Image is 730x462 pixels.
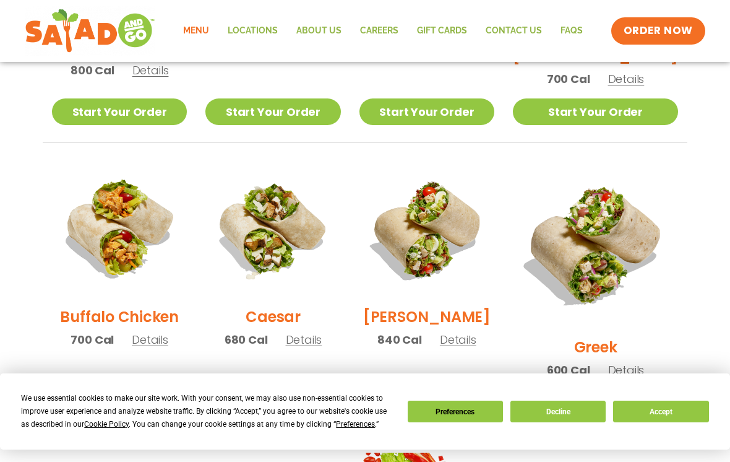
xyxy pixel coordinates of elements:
[132,63,169,78] span: Details
[351,17,408,45] a: Careers
[336,420,375,429] span: Preferences
[246,306,301,328] h2: Caesar
[71,331,114,348] span: 700 Cal
[218,17,287,45] a: Locations
[84,420,129,429] span: Cookie Policy
[377,331,422,348] span: 840 Cal
[513,98,678,125] a: Start Your Order
[287,17,351,45] a: About Us
[408,17,476,45] a: GIFT CARDS
[52,162,187,297] img: Product photo for Buffalo Chicken Wrap
[613,401,708,422] button: Accept
[624,24,693,38] span: ORDER NOW
[205,98,340,125] a: Start Your Order
[476,17,551,45] a: Contact Us
[611,17,705,45] a: ORDER NOW
[363,306,491,328] h2: [PERSON_NAME]
[71,62,114,79] span: 800 Cal
[286,332,322,347] span: Details
[608,71,645,87] span: Details
[408,401,503,422] button: Preferences
[174,17,592,45] nav: Menu
[551,17,592,45] a: FAQs
[132,332,168,347] span: Details
[574,336,617,358] h2: Greek
[547,71,590,87] span: 700 Cal
[513,162,678,327] img: Product photo for Greek Wrap
[440,332,476,347] span: Details
[359,162,494,297] img: Product photo for Cobb Wrap
[608,362,645,378] span: Details
[174,17,218,45] a: Menu
[52,98,187,125] a: Start Your Order
[205,162,340,297] img: Product photo for Caesar Wrap
[547,362,590,378] span: 600 Cal
[60,306,178,328] h2: Buffalo Chicken
[225,331,268,348] span: 680 Cal
[510,401,606,422] button: Decline
[25,6,155,56] img: new-SAG-logo-768×292
[359,98,494,125] a: Start Your Order
[21,392,392,431] div: We use essential cookies to make our site work. With your consent, we may also use non-essential ...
